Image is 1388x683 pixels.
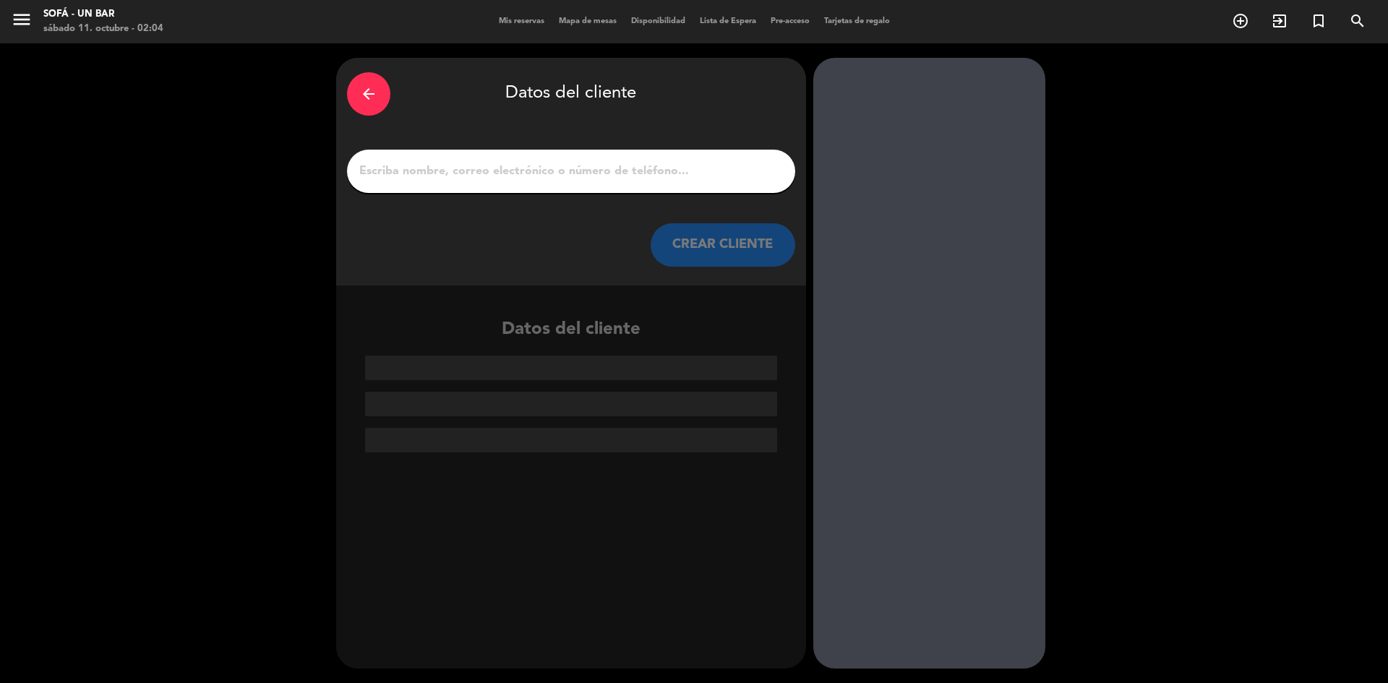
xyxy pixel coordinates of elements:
[1349,12,1366,30] i: search
[817,17,897,25] span: Tarjetas de regalo
[492,17,552,25] span: Mis reservas
[1310,12,1327,30] i: turned_in_not
[43,7,163,22] div: SOFÁ - un bar
[763,17,817,25] span: Pre-acceso
[43,22,163,36] div: sábado 11. octubre - 02:04
[11,9,33,30] i: menu
[358,161,784,181] input: Escriba nombre, correo electrónico o número de teléfono...
[347,69,795,119] div: Datos del cliente
[336,316,806,452] div: Datos del cliente
[1271,12,1288,30] i: exit_to_app
[651,223,795,267] button: CREAR CLIENTE
[11,9,33,35] button: menu
[624,17,693,25] span: Disponibilidad
[1232,12,1249,30] i: add_circle_outline
[552,17,624,25] span: Mapa de mesas
[693,17,763,25] span: Lista de Espera
[360,85,377,103] i: arrow_back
